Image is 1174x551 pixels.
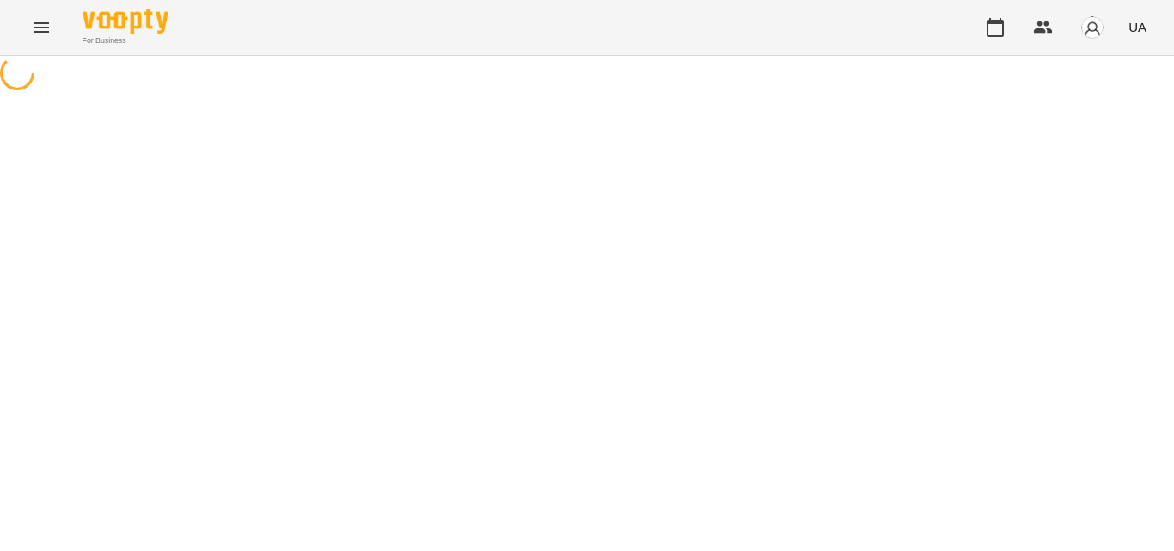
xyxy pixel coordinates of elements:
img: avatar_s.png [1080,15,1104,40]
img: Voopty Logo [83,9,168,34]
button: Menu [21,7,62,48]
span: UA [1128,18,1146,36]
span: For Business [83,35,168,46]
button: UA [1122,11,1153,43]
